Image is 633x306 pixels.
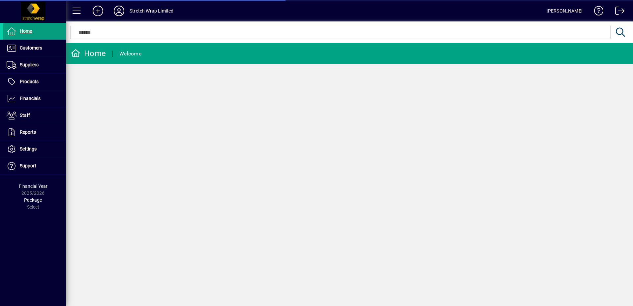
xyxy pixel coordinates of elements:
span: Staff [20,113,30,118]
span: Suppliers [20,62,39,67]
a: Suppliers [3,57,66,73]
div: Stretch Wrap Limited [130,6,174,16]
a: Customers [3,40,66,56]
div: [PERSON_NAME] [547,6,583,16]
a: Reports [3,124,66,141]
a: Products [3,74,66,90]
div: Welcome [119,49,141,59]
span: Customers [20,45,42,51]
a: Settings [3,141,66,157]
span: Home [20,28,32,34]
a: Support [3,158,66,174]
span: Reports [20,129,36,135]
a: Staff [3,107,66,124]
span: Financials [20,96,41,101]
span: Package [24,197,42,203]
span: Support [20,163,36,168]
button: Add [87,5,108,17]
a: Knowledge Base [589,1,604,23]
button: Profile [108,5,130,17]
span: Financial Year [19,184,47,189]
a: Logout [610,1,625,23]
a: Financials [3,90,66,107]
div: Home [71,48,106,59]
span: Products [20,79,39,84]
span: Settings [20,146,37,152]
